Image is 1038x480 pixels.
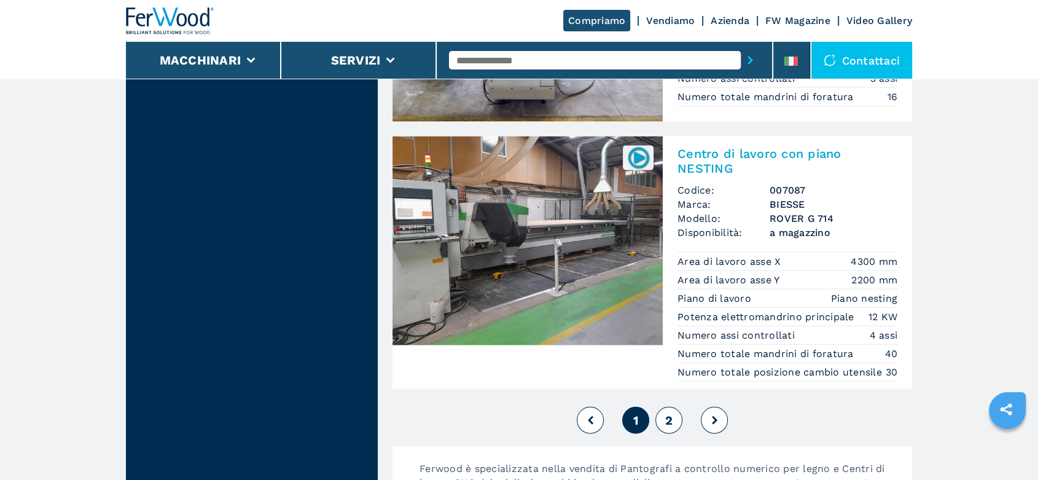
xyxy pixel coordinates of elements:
[770,211,897,226] h3: ROVER G 714
[626,146,650,170] img: 007087
[677,366,885,379] p: Numero totale posizione cambio utensile
[677,347,857,361] p: Numero totale mandrini di foratura
[765,15,830,26] a: FW Magazine
[770,183,897,197] h3: 007087
[160,53,241,68] button: Macchinari
[711,15,749,26] a: Azienda
[563,10,630,31] a: Compriamo
[851,254,897,269] em: 4300 mm
[770,197,897,211] h3: BIESSE
[824,54,836,66] img: Contattaci
[677,211,770,226] span: Modello:
[741,46,760,74] button: submit-button
[770,226,897,240] span: a magazzino
[986,425,1029,471] iframe: Chat
[831,291,897,305] em: Piano nesting
[633,413,638,428] span: 1
[665,413,673,428] span: 2
[677,183,770,197] span: Codice:
[392,136,663,345] img: Centro di lavoro con piano NESTING BIESSE ROVER G 714
[646,15,695,26] a: Vendiamo
[677,273,783,287] p: Area di lavoro asse Y
[885,347,898,361] em: 40
[991,394,1021,425] a: sharethis
[330,53,380,68] button: Servizi
[677,226,770,240] span: Disponibilità:
[851,273,897,287] em: 2200 mm
[888,90,898,104] em: 16
[677,310,857,324] p: Potenza elettromandrino principale
[886,365,898,379] em: 30
[811,42,913,79] div: Contattaci
[677,146,897,176] h2: Centro di lavoro con piano NESTING
[655,407,682,434] button: 2
[677,90,857,104] p: Numero totale mandrini di foratura
[126,7,214,34] img: Ferwood
[622,407,649,434] button: 1
[846,15,912,26] a: Video Gallery
[677,197,770,211] span: Marca:
[392,136,912,389] a: Centro di lavoro con piano NESTING BIESSE ROVER G 714007087Centro di lavoro con piano NESTINGCodi...
[677,329,798,342] p: Numero assi controllati
[870,328,898,342] em: 4 assi
[677,255,784,269] p: Area di lavoro asse X
[868,310,897,324] em: 12 KW
[677,292,754,305] p: Piano di lavoro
